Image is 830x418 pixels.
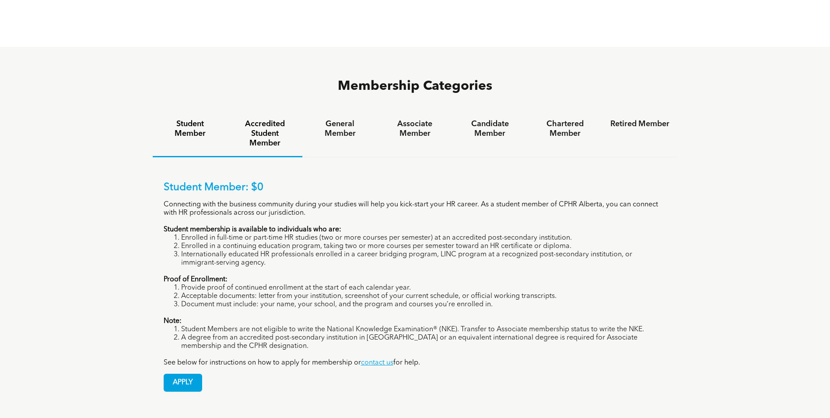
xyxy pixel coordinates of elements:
a: contact us [361,359,393,366]
p: Connecting with the business community during your studies will help you kick-start your HR caree... [164,201,667,217]
p: Student Member: $0 [164,181,667,194]
h4: Student Member [161,119,220,138]
a: APPLY [164,374,202,392]
strong: Student membership is available to individuals who are: [164,226,341,233]
h4: Accredited Student Member [235,119,294,148]
h4: Retired Member [610,119,669,129]
h4: General Member [310,119,369,138]
strong: Proof of Enrollment: [164,276,228,283]
h4: Associate Member [385,119,445,138]
li: Document must include: your name, your school, and the program and courses you’re enrolled in. [181,301,667,309]
h4: Candidate Member [460,119,519,138]
strong: Note: [164,318,182,325]
li: Acceptable documents: letter from your institution, screenshot of your current schedule, or offic... [181,292,667,301]
li: Enrolled in a continuing education program, taking two or more courses per semester toward an HR ... [181,242,667,251]
p: See below for instructions on how to apply for membership or for help. [164,359,667,367]
li: Internationally educated HR professionals enrolled in a career bridging program, LINC program at ... [181,251,667,267]
li: A degree from an accredited post-secondary institution in [GEOGRAPHIC_DATA] or an equivalent inte... [181,334,667,351]
li: Enrolled in full-time or part-time HR studies (two or more courses per semester) at an accredited... [181,234,667,242]
span: APPLY [164,374,202,391]
span: Membership Categories [338,80,492,93]
li: Provide proof of continued enrollment at the start of each calendar year. [181,284,667,292]
li: Student Members are not eligible to write the National Knowledge Examination® (NKE). Transfer to ... [181,326,667,334]
h4: Chartered Member [536,119,595,138]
